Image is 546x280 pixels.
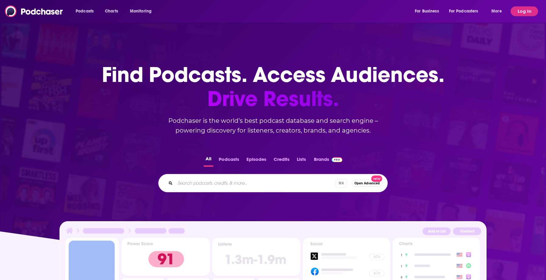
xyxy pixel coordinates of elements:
[295,155,308,167] button: Lists
[487,6,509,16] button: open menu
[105,7,118,16] span: Charts
[445,6,487,16] button: open menu
[415,7,439,16] span: For Business
[204,155,213,167] button: All
[332,157,342,162] img: Podchaser Pro
[491,7,502,16] span: More
[217,155,241,167] button: Podcasts
[511,6,538,16] button: Log In
[175,178,336,188] input: Search podcasts, credits, & more...
[102,87,444,111] span: Drive Results.
[121,238,210,276] img: Podcast Insights Power score
[130,7,152,16] span: Monitoring
[352,179,383,187] button: Open AdvancedNew
[158,174,388,192] div: Search podcasts, credits, & more...
[336,179,347,188] span: ⌘ K
[245,155,268,167] button: Episodes
[151,116,395,135] h2: Podchaser is the world’s best podcast database and search engine – powering discovery for listene...
[5,5,63,17] img: Podchaser - Follow, Share and Rate Podcasts
[101,6,122,16] a: Charts
[65,227,481,237] img: Podcast Insights Header
[102,63,444,111] h1: Find Podcasts. Access Audiences.
[371,175,382,182] span: New
[272,155,291,167] button: Credits
[71,6,102,16] button: open menu
[126,6,160,16] button: open menu
[449,7,478,16] span: For Podcasters
[76,7,94,16] span: Podcasts
[354,182,380,185] span: Open Advanced
[212,238,300,276] img: Podcast Insights Listens
[314,155,342,167] a: BrandsPodchaser Pro
[411,6,447,16] button: open menu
